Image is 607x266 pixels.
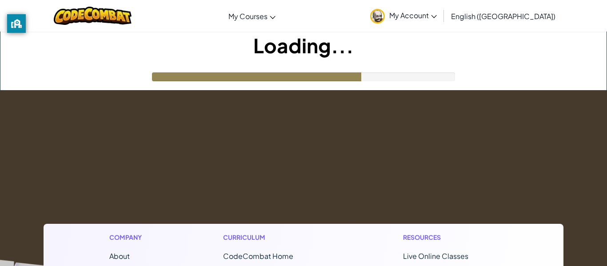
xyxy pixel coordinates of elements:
[7,14,26,33] button: privacy banner
[0,32,607,59] h1: Loading...
[389,11,437,20] span: My Account
[223,251,293,261] span: CodeCombat Home
[224,4,280,28] a: My Courses
[403,251,468,261] a: Live Online Classes
[228,12,268,21] span: My Courses
[451,12,555,21] span: English ([GEOGRAPHIC_DATA])
[54,7,132,25] img: CodeCombat logo
[403,233,498,242] h1: Resources
[366,2,441,30] a: My Account
[447,4,560,28] a: English ([GEOGRAPHIC_DATA])
[109,251,130,261] a: About
[109,233,151,242] h1: Company
[223,233,331,242] h1: Curriculum
[370,9,385,24] img: avatar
